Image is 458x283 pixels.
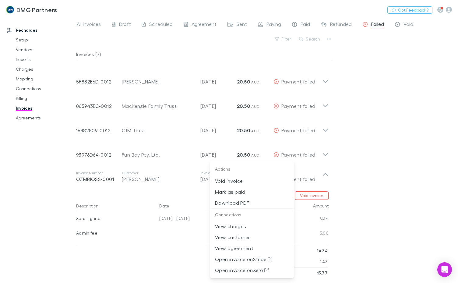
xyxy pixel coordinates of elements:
[215,256,289,263] p: Open invoice on Stripe
[210,265,294,276] li: Open invoice onXero
[215,177,289,185] p: Void invoice
[215,245,289,252] p: View agreement
[210,243,294,254] li: View agreement
[210,221,294,232] li: View charges
[210,267,294,272] a: Open invoice onXero
[210,245,294,250] a: View agreement
[210,209,294,221] p: Connections
[215,199,289,207] p: Download PDF
[210,234,294,239] a: View customer
[210,223,294,228] a: View charges
[210,256,294,261] a: Open invoice onStripe
[210,254,294,265] li: Open invoice onStripe
[437,262,452,277] div: Open Intercom Messenger
[215,223,289,230] p: View charges
[215,267,289,274] p: Open invoice on Xero
[210,163,294,175] p: Actions
[210,186,294,197] li: Mark as paid
[210,232,294,243] li: View customer
[215,234,289,241] p: View customer
[215,188,289,196] p: Mark as paid
[210,175,294,186] li: Void invoice
[210,197,294,208] li: Download PDF
[210,199,294,205] a: Download PDF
